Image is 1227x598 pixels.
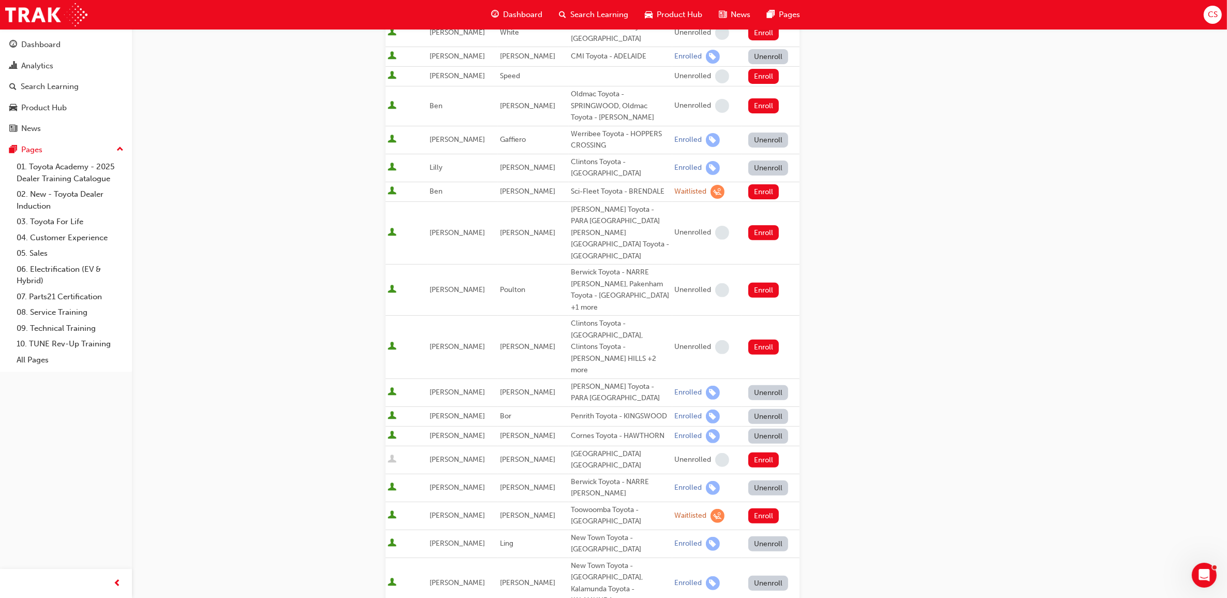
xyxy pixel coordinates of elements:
a: 03. Toyota For Life [12,214,128,230]
button: Enroll [748,283,779,298]
a: Dashboard [4,35,128,54]
div: Waitlisted [674,187,706,197]
div: [GEOGRAPHIC_DATA] [GEOGRAPHIC_DATA] [571,448,670,472]
span: learningRecordVerb_ENROLL-icon [706,429,720,443]
span: news-icon [9,124,17,134]
span: [PERSON_NAME] [430,455,485,464]
div: [PERSON_NAME] Toyota - PARA [GEOGRAPHIC_DATA] [571,381,670,404]
span: car-icon [645,8,653,21]
span: User is active [388,411,396,421]
a: 01. Toyota Academy - 2025 Dealer Training Catalogue [12,159,128,186]
div: Product Hub [21,102,67,114]
button: CS [1204,6,1222,24]
button: Unenroll [748,536,789,551]
div: Unenrolled [674,342,711,352]
div: Unenrolled [674,285,711,295]
span: [PERSON_NAME] [430,539,485,548]
button: Unenroll [748,429,789,444]
span: [PERSON_NAME] [500,455,555,464]
div: Berwick Toyota - NARRE [PERSON_NAME] [571,476,670,500]
a: 04. Customer Experience [12,230,128,246]
div: Enrolled [674,578,702,588]
a: pages-iconPages [759,4,808,25]
a: News [4,119,128,138]
div: Unenrolled [674,455,711,465]
button: Unenroll [748,161,789,176]
div: Clintons Toyota - [GEOGRAPHIC_DATA], Clintons Toyota - [PERSON_NAME] HILLS +2 more [571,318,670,376]
span: News [731,9,750,21]
span: User is active [388,163,396,173]
a: search-iconSearch Learning [551,4,637,25]
span: search-icon [559,8,566,21]
span: learningRecordVerb_ENROLL-icon [706,386,720,400]
div: Unenrolled [674,28,711,38]
button: Enroll [748,340,779,355]
span: Lilly [430,163,442,172]
div: Toowoomba Toyota - [GEOGRAPHIC_DATA] [571,504,670,528]
span: [PERSON_NAME] [500,388,555,397]
span: Ben [430,101,442,110]
div: Pages [21,144,42,156]
span: [PERSON_NAME] [500,511,555,520]
div: Oldmac Toyota - SPRINGWOOD, Oldmac Toyota - [PERSON_NAME] [571,89,670,124]
span: pages-icon [767,8,775,21]
span: Bor [500,412,511,420]
span: learningRecordVerb_NONE-icon [715,26,729,40]
div: Enrolled [674,135,702,145]
span: [PERSON_NAME] [430,285,485,294]
span: guage-icon [9,40,17,50]
span: learningRecordVerb_ENROLL-icon [706,576,720,590]
a: news-iconNews [711,4,759,25]
span: Pages [779,9,800,21]
span: [PERSON_NAME] [500,52,555,61]
button: Enroll [748,508,779,523]
button: Unenroll [748,385,789,400]
span: [PERSON_NAME] [500,228,555,237]
span: [PERSON_NAME] [500,163,555,172]
span: learningRecordVerb_ENROLL-icon [706,50,720,64]
span: User is active [388,51,396,62]
span: Ling [500,539,513,548]
span: guage-icon [491,8,499,21]
a: 10. TUNE Rev-Up Training [12,336,128,352]
a: 06. Electrification (EV & Hybrid) [12,261,128,289]
span: User is active [388,228,396,238]
div: Enrolled [674,412,702,421]
div: Enrolled [674,52,702,62]
span: [PERSON_NAME] [500,101,555,110]
span: learningRecordVerb_ENROLL-icon [706,161,720,175]
div: Werribee Toyota - HOPPERS CROSSING [571,128,670,152]
div: Sci-Fleet Toyota - BRENDALE [571,186,670,198]
div: Penrith Toyota - KINGSWOOD [571,411,670,422]
div: Cornes Toyota - HAWTHORN [571,430,670,442]
span: User is active [388,285,396,295]
span: news-icon [719,8,727,21]
span: prev-icon [114,577,122,590]
div: Unenrolled [674,228,711,238]
span: learningRecordVerb_NONE-icon [715,226,729,240]
div: New Town Toyota - [GEOGRAPHIC_DATA] [571,532,670,556]
button: Enroll [748,453,779,468]
iframe: Intercom live chat [1192,563,1217,588]
button: Unenroll [748,576,789,591]
span: learningRecordVerb_NONE-icon [715,69,729,83]
div: Enrolled [674,483,702,493]
span: learningRecordVerb_NONE-icon [715,283,729,297]
span: [PERSON_NAME] [430,412,485,420]
a: 09. Technical Training [12,320,128,337]
span: White [500,28,519,37]
span: Search Learning [570,9,628,21]
a: 07. Parts21 Certification [12,289,128,305]
span: User is active [388,578,396,588]
span: User is active [388,431,396,441]
img: Trak [5,3,87,26]
span: car-icon [9,104,17,113]
span: [PERSON_NAME] [500,187,555,196]
button: Unenroll [748,49,789,64]
span: learningRecordVerb_NONE-icon [715,340,729,354]
span: [PERSON_NAME] [430,511,485,520]
span: Speed [500,71,520,80]
div: Enrolled [674,388,702,398]
div: News [21,123,41,135]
